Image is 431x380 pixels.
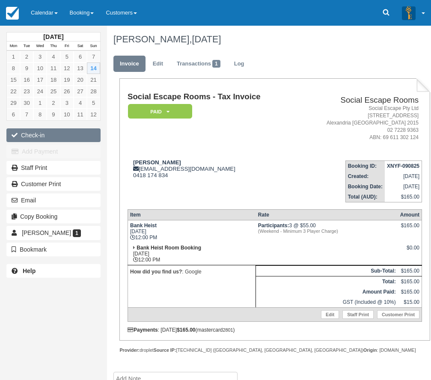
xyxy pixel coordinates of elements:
img: checkfront-main-nav-mini-logo.png [6,7,19,20]
em: (Weekend - Minimum 3 Player Charge) [258,229,396,234]
a: 24 [33,86,47,97]
td: $165.00 [385,192,422,202]
strong: [PERSON_NAME] [133,159,181,166]
a: 18 [47,74,60,86]
em: Paid [128,104,192,119]
div: [EMAIL_ADDRESS][DOMAIN_NAME] 0418 174 834 [128,159,297,178]
a: 15 [7,74,20,86]
a: 12 [60,62,74,74]
a: 6 [74,51,87,62]
a: 13 [74,62,87,74]
a: 4 [74,97,87,109]
a: 5 [60,51,74,62]
th: Sat [74,42,87,51]
a: Edit [146,56,169,72]
a: 5 [87,97,100,109]
a: 14 [87,62,100,74]
div: : [DATE] (mastercard ) [128,327,422,333]
a: Help [6,264,101,278]
strong: How did you find us? [130,269,182,275]
a: 8 [33,109,47,120]
a: Log [228,56,251,72]
a: 1 [7,51,20,62]
a: 25 [47,86,60,97]
a: 19 [60,74,74,86]
a: 22 [7,86,20,97]
a: Staff Print [342,310,374,319]
span: [PERSON_NAME] [22,229,71,236]
a: Customer Print [377,310,419,319]
td: 3 @ $55.00 [256,220,398,243]
a: 3 [60,97,74,109]
a: 26 [60,86,74,97]
td: [DATE] 12:00 PM [128,220,256,243]
strong: $165.00 [177,327,195,333]
span: [DATE] [192,34,221,45]
div: droplet [TECHNICAL_ID] ([GEOGRAPHIC_DATA], [GEOGRAPHIC_DATA], [GEOGRAPHIC_DATA]) : [DOMAIN_NAME] [119,347,430,353]
strong: Origin [363,347,377,353]
td: [DATE] [385,171,422,181]
td: $165.00 [398,276,422,287]
div: $0.00 [400,245,419,258]
strong: Source IP: [154,347,176,353]
a: 17 [33,74,47,86]
a: Customer Print [6,177,101,191]
button: Add Payment [6,145,101,158]
strong: Bank Heist [130,223,157,229]
th: Booking ID: [345,160,385,171]
strong: Provider: [119,347,140,353]
a: 10 [33,62,47,74]
p: : Google [130,267,253,276]
span: 1 [73,229,81,237]
a: 1 [33,97,47,109]
th: Total (AUD): [345,192,385,202]
th: Rate [256,209,398,220]
a: 11 [47,62,60,74]
img: A3 [402,6,416,20]
a: 16 [20,74,33,86]
strong: Participants [258,223,289,229]
th: Thu [47,42,60,51]
a: 8 [7,62,20,74]
th: Fri [60,42,74,51]
a: 20 [74,74,87,86]
a: 7 [87,51,100,62]
small: 2801 [223,327,233,332]
a: 6 [7,109,20,120]
a: Edit [321,310,339,319]
th: Sub-Total: [256,265,398,276]
a: 9 [47,109,60,120]
a: 10 [60,109,74,120]
th: Item [128,209,256,220]
a: 23 [20,86,33,97]
th: Booking Date: [345,181,385,192]
th: Wed [33,42,47,51]
a: 29 [7,97,20,109]
td: [DATE] [385,181,422,192]
address: Social Escape Pty Ltd [STREET_ADDRESS] Alexandria [GEOGRAPHIC_DATA] 2015 02 7228 9363 ABN: 69 611... [300,105,419,142]
strong: XNYF-090825 [387,163,419,169]
a: 11 [74,109,87,120]
button: Check-in [6,128,101,142]
a: 28 [87,86,100,97]
strong: [DATE] [43,33,63,40]
a: Staff Print [6,161,101,175]
button: Email [6,193,101,207]
a: [PERSON_NAME] 1 [6,226,101,240]
td: $15.00 [398,297,422,308]
a: 9 [20,62,33,74]
a: Transactions1 [170,56,227,72]
a: 12 [87,109,100,120]
a: Invoice [113,56,146,72]
h2: Social Escape Rooms [300,96,419,105]
a: 2 [47,97,60,109]
b: Help [23,267,36,274]
td: $165.00 [398,287,422,297]
strong: Payments [128,327,158,333]
a: 2 [20,51,33,62]
div: $165.00 [400,223,419,235]
h1: Social Escape Rooms - Tax Invoice [128,92,297,101]
th: Amount Paid: [256,287,398,297]
strong: Bank Heist Room Booking [137,245,201,251]
a: 27 [74,86,87,97]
